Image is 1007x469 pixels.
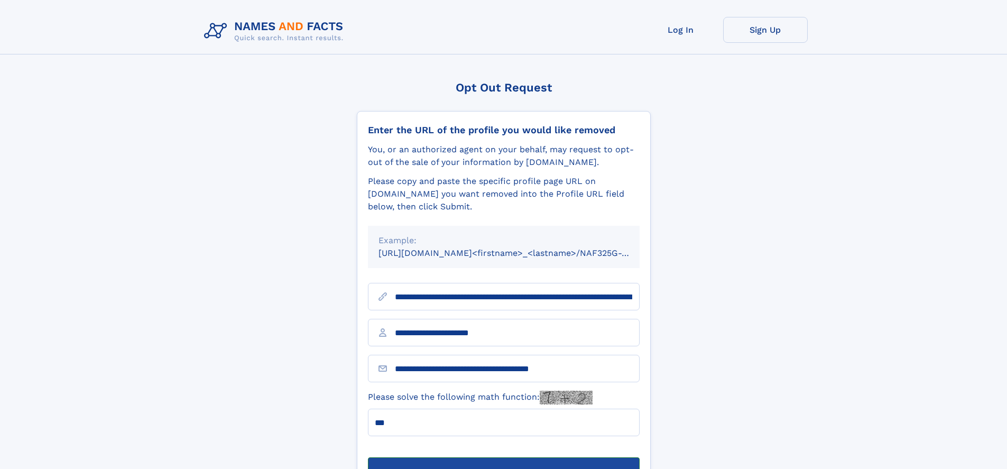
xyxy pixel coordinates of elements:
[368,143,640,169] div: You, or an authorized agent on your behalf, may request to opt-out of the sale of your informatio...
[723,17,808,43] a: Sign Up
[639,17,723,43] a: Log In
[368,175,640,213] div: Please copy and paste the specific profile page URL on [DOMAIN_NAME] you want removed into the Pr...
[368,391,593,404] label: Please solve the following math function:
[368,124,640,136] div: Enter the URL of the profile you would like removed
[200,17,352,45] img: Logo Names and Facts
[378,248,660,258] small: [URL][DOMAIN_NAME]<firstname>_<lastname>/NAF325G-xxxxxxxx
[357,81,651,94] div: Opt Out Request
[378,234,629,247] div: Example:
